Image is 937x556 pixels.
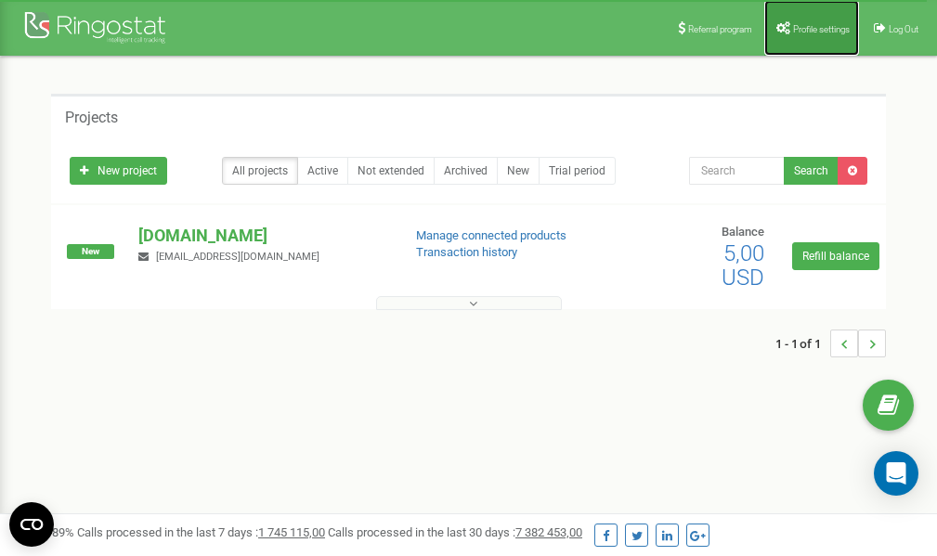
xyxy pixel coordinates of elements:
[416,228,566,242] a: Manage connected products
[722,240,764,291] span: 5,00 USD
[416,245,517,259] a: Transaction history
[688,24,752,34] span: Referral program
[515,525,582,539] u: 7 382 453,00
[792,242,879,270] a: Refill balance
[689,157,785,185] input: Search
[434,157,498,185] a: Archived
[67,244,114,259] span: New
[775,311,886,376] nav: ...
[9,502,54,547] button: Open CMP widget
[258,525,325,539] u: 1 745 115,00
[775,330,830,357] span: 1 - 1 of 1
[347,157,435,185] a: Not extended
[222,157,298,185] a: All projects
[77,525,325,539] span: Calls processed in the last 7 days :
[138,224,385,248] p: [DOMAIN_NAME]
[497,157,540,185] a: New
[70,157,167,185] a: New project
[784,157,839,185] button: Search
[793,24,850,34] span: Profile settings
[722,225,764,239] span: Balance
[65,110,118,126] h5: Projects
[889,24,918,34] span: Log Out
[328,525,582,539] span: Calls processed in the last 30 days :
[874,451,918,496] div: Open Intercom Messenger
[297,157,348,185] a: Active
[156,251,319,263] span: [EMAIL_ADDRESS][DOMAIN_NAME]
[539,157,616,185] a: Trial period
